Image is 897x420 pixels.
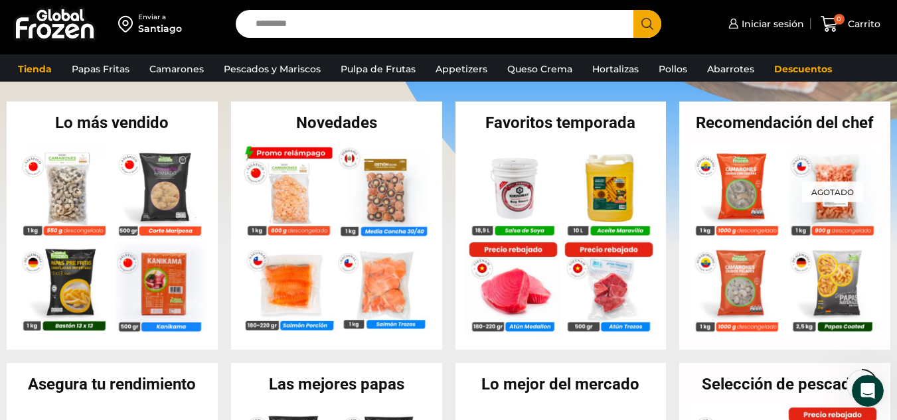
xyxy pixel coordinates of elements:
span: Carrito [845,17,880,31]
h2: Selección de pescados [679,376,890,392]
a: Pollos [652,56,694,82]
a: Hortalizas [586,56,645,82]
h2: Las mejores papas [231,376,442,392]
h2: Favoritos temporada [455,115,667,131]
img: address-field-icon.svg [118,13,138,35]
a: 0 Carrito [817,9,884,40]
div: Santiago [138,22,182,35]
h2: Asegura tu rendimiento [7,376,218,392]
a: Queso Crema [501,56,579,82]
iframe: Intercom live chat [852,375,884,407]
a: Descuentos [768,56,839,82]
button: Search button [633,10,661,38]
p: Agotado [802,182,863,202]
span: Iniciar sesión [738,17,804,31]
div: Enviar a [138,13,182,22]
a: Abarrotes [700,56,761,82]
h2: Recomendación del chef [679,115,890,131]
a: Camarones [143,56,210,82]
h2: Lo mejor del mercado [455,376,667,392]
a: Tienda [11,56,58,82]
a: Iniciar sesión [725,11,804,37]
h2: Lo más vendido [7,115,218,131]
a: Pescados y Mariscos [217,56,327,82]
h2: Novedades [231,115,442,131]
span: 0 [834,14,845,25]
a: Appetizers [429,56,494,82]
a: Papas Fritas [65,56,136,82]
a: Pulpa de Frutas [334,56,422,82]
